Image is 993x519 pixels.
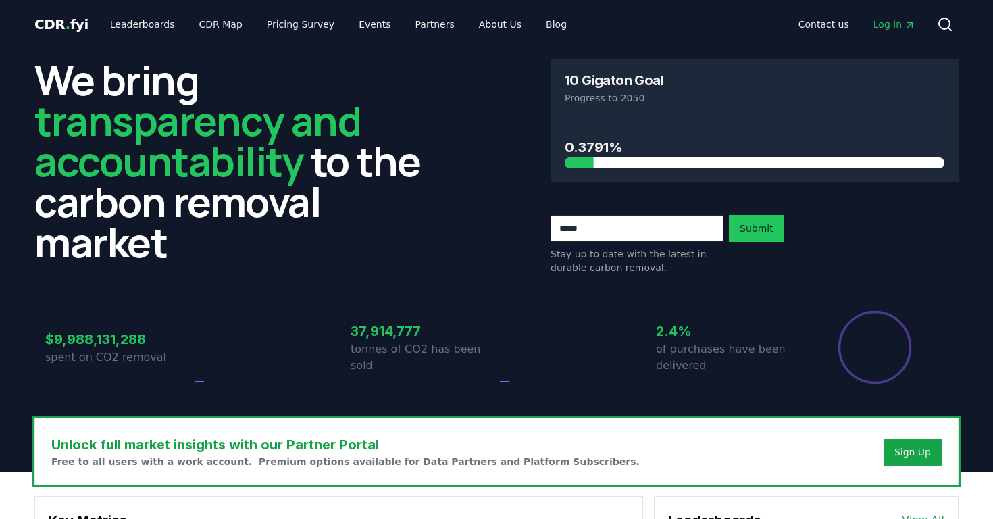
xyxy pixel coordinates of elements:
h3: Unlock full market insights with our Partner Portal [51,435,640,455]
span: . [66,16,70,32]
p: Free to all users with a work account. Premium options available for Data Partners and Platform S... [51,455,640,468]
a: Leaderboards [99,12,186,36]
a: Blog [535,12,578,36]
a: Partners [405,12,465,36]
h3: 0.3791% [565,137,944,157]
span: CDR fyi [34,16,88,32]
p: spent on CO2 removal [45,349,191,366]
nav: Main [788,12,926,36]
p: of purchases have been delivered [656,341,802,374]
p: Progress to 2050 [565,91,944,105]
a: Contact us [788,12,860,36]
a: CDR.fyi [34,15,88,34]
div: Percentage of sales delivered [837,310,913,385]
span: Log in [873,18,915,31]
nav: Main [99,12,578,36]
button: Sign Up [884,439,942,466]
button: Submit [729,215,784,242]
span: transparency and accountability [34,93,361,189]
a: Sign Up [894,445,931,459]
a: Events [348,12,401,36]
h3: 10 Gigaton Goal [565,74,663,87]
h2: We bring to the carbon removal market [34,59,442,262]
a: Pricing Survey [256,12,345,36]
a: About Us [468,12,532,36]
a: Log in [863,12,926,36]
p: tonnes of CO2 has been sold [351,341,496,374]
a: CDR Map [188,12,253,36]
h3: $9,988,131,288 [45,329,191,349]
h3: 37,914,777 [351,321,496,341]
h3: 2.4% [656,321,802,341]
p: Stay up to date with the latest in durable carbon removal. [551,247,723,274]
